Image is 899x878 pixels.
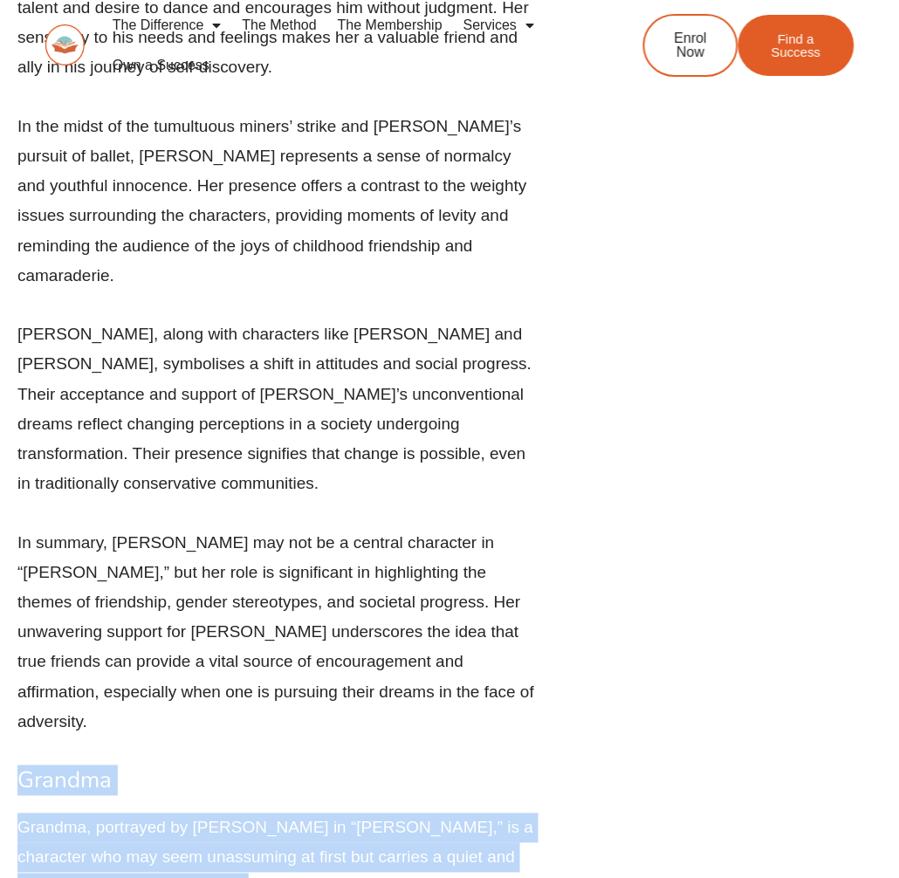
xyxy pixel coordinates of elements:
[453,5,545,45] a: Services
[671,31,710,59] span: Enrol Now
[102,5,597,86] nav: Menu
[17,319,543,498] p: [PERSON_NAME], along with characters like [PERSON_NAME] and [PERSON_NAME], symbolises a shift in ...
[327,5,453,45] a: The Membership
[231,5,326,45] a: The Method
[17,766,543,796] h3: Grandma
[102,5,232,45] a: The Difference
[765,32,828,58] span: Find a Success
[643,14,738,77] a: Enrol Now
[812,794,899,878] iframe: Chat Widget
[738,15,854,76] a: Find a Success
[17,528,543,737] p: In summary, [PERSON_NAME] may not be a central character in “[PERSON_NAME],” but her role is sign...
[17,112,543,291] p: In the midst of the tumultuous miners’ strike and [PERSON_NAME]’s pursuit of ballet, [PERSON_NAME...
[102,45,220,86] a: Own a Success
